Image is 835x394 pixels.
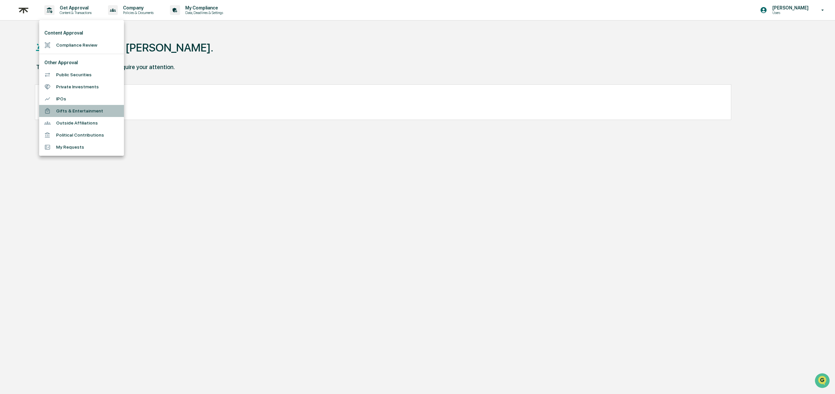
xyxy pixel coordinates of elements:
[39,69,124,81] li: Public Securities
[111,52,119,60] button: Start new chat
[13,82,42,89] span: Preclearance
[39,57,124,69] li: Other Approval
[65,110,79,115] span: Pylon
[814,372,832,390] iframe: Open customer support
[46,110,79,115] a: Powered byPylon
[39,81,124,93] li: Private Investments
[39,141,124,153] li: My Requests
[7,83,12,88] div: 🖐️
[22,50,107,56] div: Start new chat
[45,80,83,91] a: 🗄️Attestations
[39,27,124,39] li: Content Approval
[47,83,53,88] div: 🗄️
[7,14,119,24] p: How can we help?
[4,92,44,104] a: 🔎Data Lookup
[39,93,124,105] li: IPOs
[7,50,18,62] img: 1746055101610-c473b297-6a78-478c-a979-82029cc54cd1
[13,95,41,101] span: Data Lookup
[4,80,45,91] a: 🖐️Preclearance
[39,117,124,129] li: Outside Affiliations
[7,95,12,100] div: 🔎
[39,39,124,51] li: Compliance Review
[39,129,124,141] li: Political Contributions
[39,105,124,117] li: Gifts & Entertainment
[22,56,83,62] div: We're available if you need us!
[54,82,81,89] span: Attestations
